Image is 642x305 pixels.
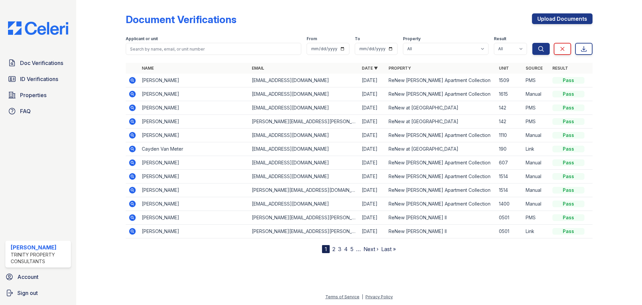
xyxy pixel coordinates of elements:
td: ReNew [PERSON_NAME] Apartment Collection [386,129,496,142]
a: Name [142,66,154,71]
td: [EMAIL_ADDRESS][DOMAIN_NAME] [249,87,359,101]
td: ReNew [PERSON_NAME] II [386,211,496,225]
td: [EMAIL_ADDRESS][DOMAIN_NAME] [249,142,359,156]
td: [EMAIL_ADDRESS][DOMAIN_NAME] [249,197,359,211]
td: Link [523,225,550,238]
a: Terms of Service [325,294,359,299]
td: ReNew at [GEOGRAPHIC_DATA] [386,101,496,115]
div: Pass [552,201,584,207]
td: 1514 [496,170,523,183]
td: [DATE] [359,225,386,238]
td: [EMAIL_ADDRESS][DOMAIN_NAME] [249,170,359,183]
div: Pass [552,187,584,194]
a: 3 [338,246,341,252]
span: ID Verifications [20,75,58,83]
a: 4 [344,246,348,252]
td: ReNew at [GEOGRAPHIC_DATA] [386,115,496,129]
a: FAQ [5,104,71,118]
td: [DATE] [359,74,386,87]
td: Manual [523,87,550,101]
div: 1 [322,245,330,253]
label: To [355,36,360,42]
span: Sign out [17,289,38,297]
div: Pass [552,77,584,84]
td: 1400 [496,197,523,211]
a: Result [552,66,568,71]
td: [DATE] [359,170,386,183]
td: 142 [496,115,523,129]
a: Unit [499,66,509,71]
td: [PERSON_NAME] [139,225,249,238]
a: ID Verifications [5,72,71,86]
td: Cayden Van Meter [139,142,249,156]
td: 607 [496,156,523,170]
td: 190 [496,142,523,156]
td: [DATE] [359,87,386,101]
td: 0501 [496,211,523,225]
a: Properties [5,88,71,102]
label: Property [403,36,421,42]
a: Privacy Policy [365,294,393,299]
a: Last » [381,246,396,252]
a: Doc Verifications [5,56,71,70]
td: ReNew [PERSON_NAME] Apartment Collection [386,74,496,87]
div: Pass [552,214,584,221]
td: PMS [523,211,550,225]
td: [PERSON_NAME] [139,87,249,101]
span: FAQ [20,107,31,115]
a: Upload Documents [532,13,593,24]
span: … [356,245,361,253]
td: [PERSON_NAME] [139,197,249,211]
a: 2 [332,246,335,252]
td: [DATE] [359,101,386,115]
td: [EMAIL_ADDRESS][DOMAIN_NAME] [249,101,359,115]
td: 142 [496,101,523,115]
a: Property [389,66,411,71]
a: Date ▼ [362,66,378,71]
td: [DATE] [359,142,386,156]
td: 1514 [496,183,523,197]
td: [PERSON_NAME] [139,156,249,170]
td: [DATE] [359,115,386,129]
td: ReNew [PERSON_NAME] Apartment Collection [386,87,496,101]
td: [EMAIL_ADDRESS][DOMAIN_NAME] [249,156,359,170]
td: Link [523,142,550,156]
span: Properties [20,91,46,99]
div: Document Verifications [126,13,236,25]
a: Account [3,270,74,284]
label: From [307,36,317,42]
td: 0501 [496,225,523,238]
td: 1615 [496,87,523,101]
div: [PERSON_NAME] [11,243,68,251]
td: [PERSON_NAME][EMAIL_ADDRESS][PERSON_NAME][DOMAIN_NAME] [249,225,359,238]
td: [PERSON_NAME][EMAIL_ADDRESS][PERSON_NAME][DOMAIN_NAME] [249,115,359,129]
button: Sign out [3,286,74,300]
div: Pass [552,173,584,180]
td: PMS [523,115,550,129]
td: [PERSON_NAME] [139,129,249,142]
td: ReNew [PERSON_NAME] II [386,225,496,238]
div: Pass [552,91,584,97]
a: Email [252,66,264,71]
td: [PERSON_NAME] [139,211,249,225]
div: Pass [552,118,584,125]
label: Result [494,36,506,42]
td: PMS [523,74,550,87]
span: Doc Verifications [20,59,63,67]
td: Manual [523,129,550,142]
td: [DATE] [359,129,386,142]
td: [DATE] [359,197,386,211]
td: Manual [523,156,550,170]
div: Pass [552,159,584,166]
td: [DATE] [359,183,386,197]
td: ReNew [PERSON_NAME] Apartment Collection [386,170,496,183]
div: Pass [552,228,584,235]
td: [PERSON_NAME][EMAIL_ADDRESS][DOMAIN_NAME] [249,183,359,197]
td: ReNew [PERSON_NAME] Apartment Collection [386,183,496,197]
div: Trinity Property Consultants [11,251,68,265]
td: Manual [523,183,550,197]
label: Applicant or unit [126,36,158,42]
td: 1110 [496,129,523,142]
td: [PERSON_NAME] [139,170,249,183]
td: [PERSON_NAME] [139,101,249,115]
